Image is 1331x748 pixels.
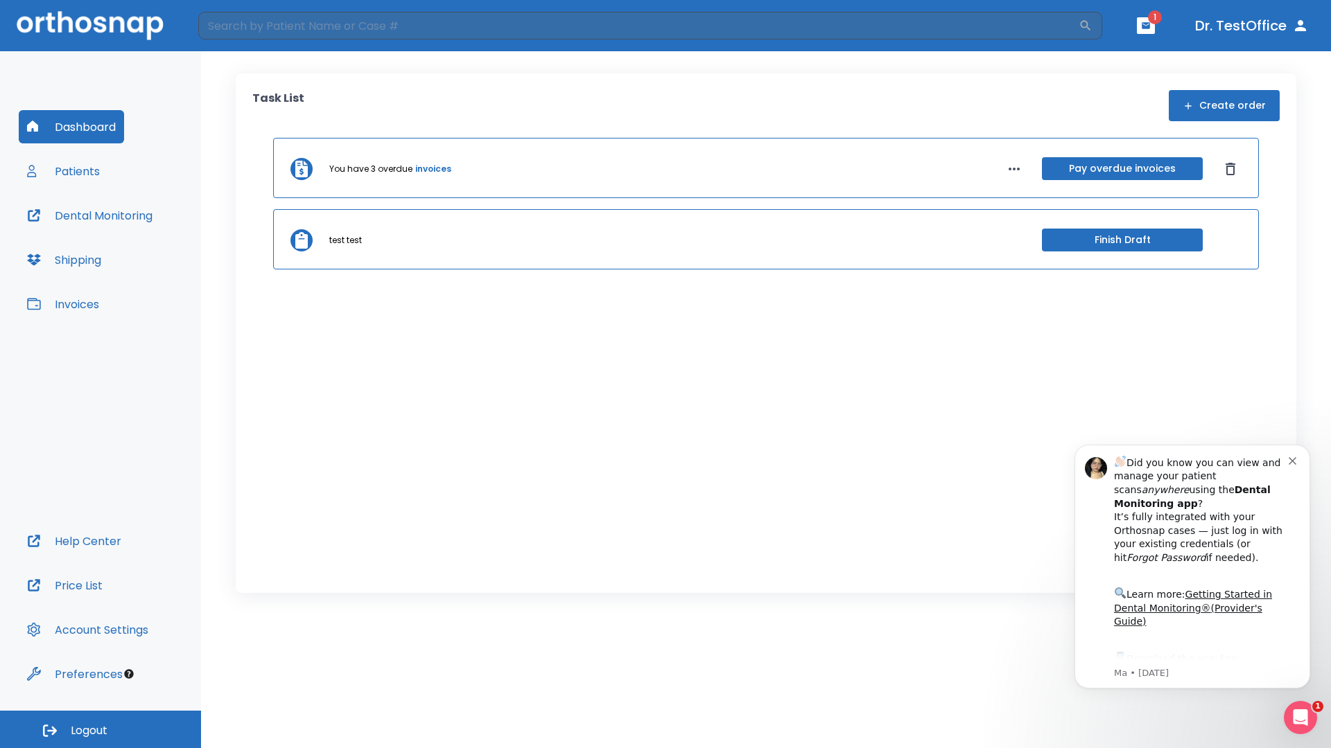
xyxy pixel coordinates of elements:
[329,234,362,247] p: test test
[329,163,412,175] p: You have 3 overdue
[1042,229,1203,251] button: Finish Draft
[19,110,124,143] button: Dashboard
[17,11,164,39] img: Orthosnap
[235,30,246,41] button: Dismiss notification
[19,154,108,188] button: Patients
[19,524,130,558] button: Help Center
[123,668,135,680] div: Tooltip anchor
[1148,10,1162,24] span: 1
[1190,13,1314,38] button: Dr. TestOffice
[71,723,107,738] span: Logout
[1284,701,1317,734] iframe: Intercom live chat
[19,287,107,321] button: Invoices
[60,229,184,254] a: App Store
[60,226,235,296] div: Download the app: | ​ Let us know if you need help getting started!
[1312,701,1323,712] span: 1
[415,163,451,175] a: invoices
[19,243,110,276] button: Shipping
[1042,157,1203,180] button: Pay overdue invoices
[198,12,1079,39] input: Search by Patient Name or Case #
[19,657,131,691] button: Preferences
[19,569,111,602] button: Price List
[60,243,235,256] p: Message from Ma, sent 3w ago
[19,199,161,232] button: Dental Monitoring
[1169,90,1280,121] button: Create order
[252,90,304,121] p: Task List
[1219,158,1242,180] button: Dismiss
[1054,424,1331,711] iframe: Intercom notifications message
[19,613,157,646] button: Account Settings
